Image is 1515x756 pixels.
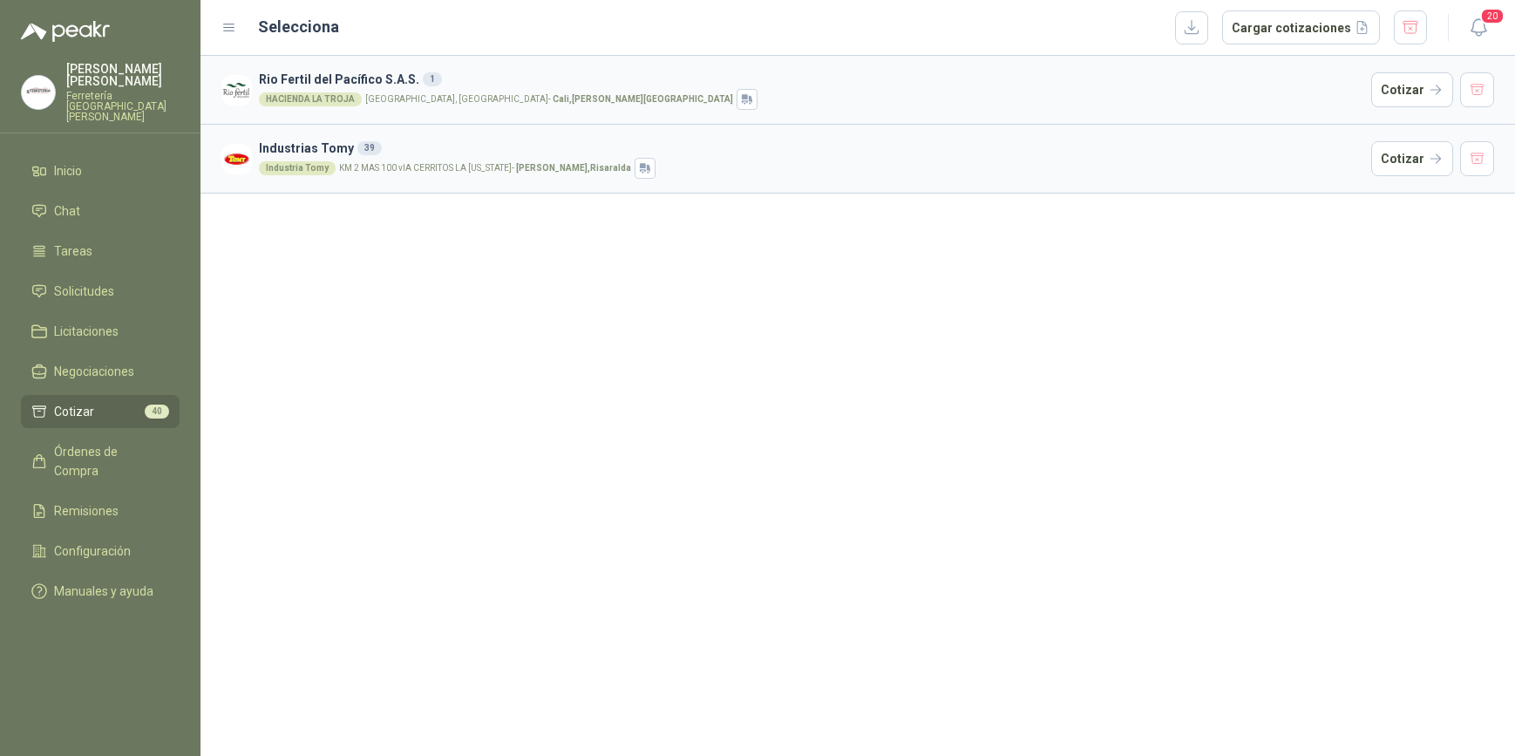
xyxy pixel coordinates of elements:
a: Cotizar40 [21,395,180,428]
h2: Selecciona [258,15,339,39]
div: 39 [357,141,382,155]
span: Configuración [54,541,131,561]
span: Cotizar [54,402,94,421]
button: Cargar cotizaciones [1222,10,1380,45]
span: Solicitudes [54,282,114,301]
img: Company Logo [221,144,252,174]
div: Industria Tomy [259,161,336,175]
button: 20 [1463,12,1494,44]
button: Cotizar [1371,72,1453,107]
a: Remisiones [21,494,180,528]
a: Configuración [21,535,180,568]
img: Logo peakr [21,21,110,42]
button: Cotizar [1371,141,1453,176]
p: KM 2 MAS 100 vIA CERRITOS LA [US_STATE] - [339,164,631,173]
a: Chat [21,194,180,228]
p: Ferretería [GEOGRAPHIC_DATA][PERSON_NAME] [66,91,180,122]
strong: [PERSON_NAME] , Risaralda [516,163,631,173]
span: Remisiones [54,501,119,521]
p: [GEOGRAPHIC_DATA], [GEOGRAPHIC_DATA] - [365,95,733,104]
span: Órdenes de Compra [54,442,163,480]
span: Chat [54,201,80,221]
strong: Cali , [PERSON_NAME][GEOGRAPHIC_DATA] [553,94,733,104]
span: Licitaciones [54,322,119,341]
img: Company Logo [22,76,55,109]
a: Tareas [21,235,180,268]
span: Negociaciones [54,362,134,381]
span: Inicio [54,161,82,180]
div: HACIENDA LA TROJA [259,92,362,106]
a: Negociaciones [21,355,180,388]
span: 20 [1480,8,1505,24]
span: Manuales y ayuda [54,582,153,601]
a: Licitaciones [21,315,180,348]
img: Company Logo [221,75,252,106]
a: Inicio [21,154,180,187]
a: Órdenes de Compra [21,435,180,487]
a: Solicitudes [21,275,180,308]
div: 1 [423,72,442,86]
h3: Rio Fertil del Pacífico S.A.S. [259,70,1364,89]
span: 40 [145,405,169,419]
a: Manuales y ayuda [21,575,180,608]
h3: Industrias Tomy [259,139,1364,158]
p: [PERSON_NAME] [PERSON_NAME] [66,63,180,87]
span: Tareas [54,242,92,261]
